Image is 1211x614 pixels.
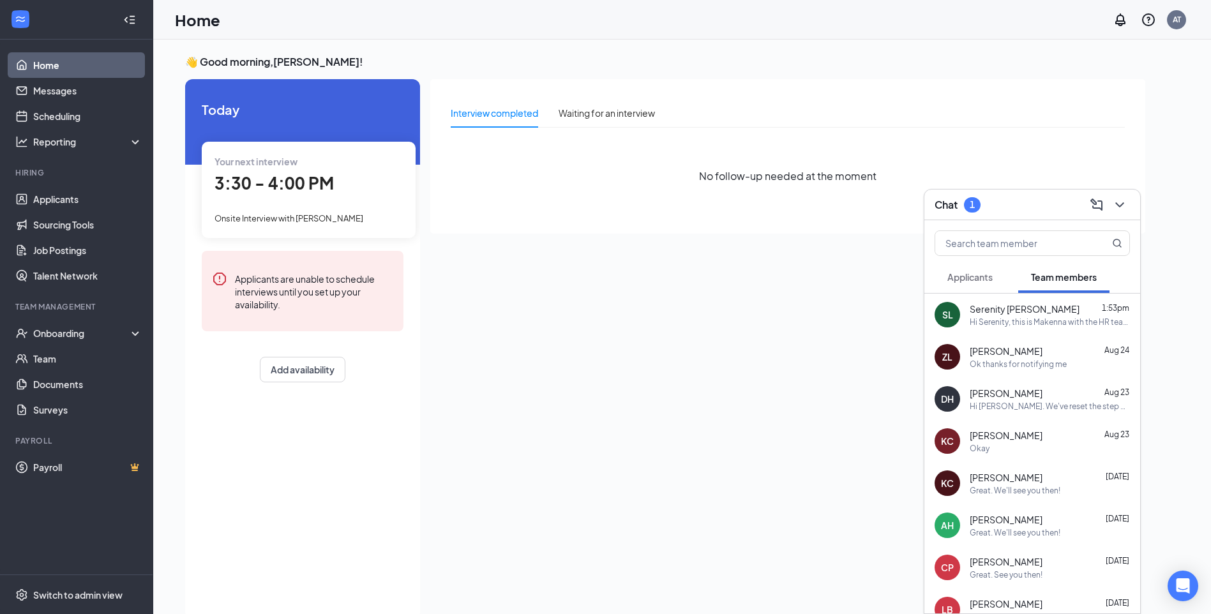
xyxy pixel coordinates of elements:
[33,78,142,103] a: Messages
[699,168,876,184] span: No follow-up needed at the moment
[970,303,1079,315] span: Serenity [PERSON_NAME]
[451,106,538,120] div: Interview completed
[1106,472,1129,481] span: [DATE]
[970,555,1042,568] span: [PERSON_NAME]
[33,135,143,148] div: Reporting
[33,237,142,263] a: Job Postings
[15,135,28,148] svg: Analysis
[1089,197,1104,213] svg: ComposeMessage
[970,527,1060,538] div: Great. We'll see you then!
[214,213,363,223] span: Onsite Interview with [PERSON_NAME]
[1113,12,1128,27] svg: Notifications
[970,345,1042,357] span: [PERSON_NAME]
[1104,345,1129,355] span: Aug 24
[942,350,952,363] div: ZL
[1141,12,1156,27] svg: QuestionInfo
[33,212,142,237] a: Sourcing Tools
[33,263,142,288] a: Talent Network
[559,106,655,120] div: Waiting for an interview
[1104,387,1129,397] span: Aug 23
[1087,195,1107,215] button: ComposeMessage
[935,198,958,212] h3: Chat
[33,371,142,397] a: Documents
[970,597,1042,610] span: [PERSON_NAME]
[970,443,989,454] div: Okay
[1102,303,1129,313] span: 1:53pm
[214,172,334,193] span: 3:30 - 4:00 PM
[14,13,27,26] svg: WorkstreamLogo
[1106,556,1129,565] span: [DATE]
[970,387,1042,400] span: [PERSON_NAME]
[260,357,345,382] button: Add availability
[33,397,142,423] a: Surveys
[970,401,1130,412] div: Hi [PERSON_NAME]. We've reset the step of your paperwork for the I9 list C document. Social secur...
[970,199,975,210] div: 1
[1109,195,1130,215] button: ChevronDown
[941,435,954,447] div: KC
[1168,571,1198,601] div: Open Intercom Messenger
[970,317,1130,327] div: Hi Serenity, this is Makenna with the HR team. I reset your I-9, please resubmit that form and in...
[1112,238,1122,248] svg: MagnifyingGlass
[941,393,954,405] div: DH
[1112,197,1127,213] svg: ChevronDown
[33,346,142,371] a: Team
[1031,271,1097,283] span: Team members
[185,55,1145,69] h3: 👋 Good morning, [PERSON_NAME] !
[15,435,140,446] div: Payroll
[15,327,28,340] svg: UserCheck
[33,103,142,129] a: Scheduling
[1106,514,1129,523] span: [DATE]
[970,513,1042,526] span: [PERSON_NAME]
[15,301,140,312] div: Team Management
[1173,14,1181,25] div: AT
[947,271,993,283] span: Applicants
[15,588,28,601] svg: Settings
[935,231,1087,255] input: Search team member
[33,588,123,601] div: Switch to admin view
[970,359,1067,370] div: Ok thanks for notifying me
[1104,430,1129,439] span: Aug 23
[212,271,227,287] svg: Error
[33,52,142,78] a: Home
[970,471,1042,484] span: [PERSON_NAME]
[1106,598,1129,608] span: [DATE]
[15,167,140,178] div: Hiring
[970,485,1060,496] div: Great. We'll see you then!
[970,569,1042,580] div: Great. See you then!
[33,327,132,340] div: Onboarding
[175,9,220,31] h1: Home
[941,561,954,574] div: CP
[942,308,953,321] div: SL
[970,429,1042,442] span: [PERSON_NAME]
[33,454,142,480] a: PayrollCrown
[214,156,297,167] span: Your next interview
[123,13,136,26] svg: Collapse
[33,186,142,212] a: Applicants
[941,519,954,532] div: AH
[202,100,403,119] span: Today
[235,271,393,311] div: Applicants are unable to schedule interviews until you set up your availability.
[941,477,954,490] div: KC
